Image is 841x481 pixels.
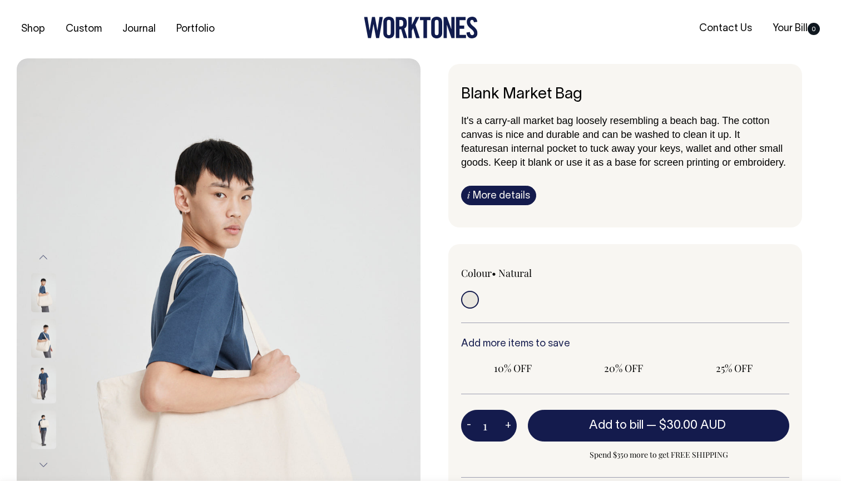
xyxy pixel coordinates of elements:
h6: Add more items to save [461,339,789,350]
a: Contact Us [695,19,756,38]
a: Journal [118,20,160,38]
button: Next [35,452,52,477]
div: Colour [461,266,592,280]
span: Add to bill [589,420,644,431]
span: — [646,420,729,431]
h6: Blank Market Bag [461,86,789,103]
span: • [492,266,496,280]
a: iMore details [461,186,536,205]
img: natural [31,273,56,312]
span: an internal pocket to tuck away your keys, wallet and other small goods. Keep it blank or use it ... [461,143,786,168]
label: Natural [498,266,532,280]
img: natural [31,364,56,403]
button: + [499,415,517,437]
span: 20% OFF [577,361,670,375]
a: Custom [61,20,106,38]
span: 25% OFF [687,361,780,375]
input: 10% OFF [461,358,565,378]
input: 25% OFF [682,358,786,378]
img: natural [31,410,56,449]
input: 20% OFF [572,358,676,378]
span: $30.00 AUD [659,420,726,431]
span: 0 [808,23,820,35]
a: Shop [17,20,50,38]
span: i [467,189,470,201]
span: Spend $350 more to get FREE SHIPPING [528,448,789,462]
span: t features [461,129,740,154]
span: 10% OFF [467,361,560,375]
img: natural [31,319,56,358]
span: It's a carry-all market bag loosely resembling a beach bag. The cotton canvas is nice and durable... [461,115,769,140]
button: - [461,415,477,437]
button: Add to bill —$30.00 AUD [528,410,789,441]
a: Your Bill0 [768,19,824,38]
a: Portfolio [172,20,219,38]
button: Previous [35,245,52,270]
